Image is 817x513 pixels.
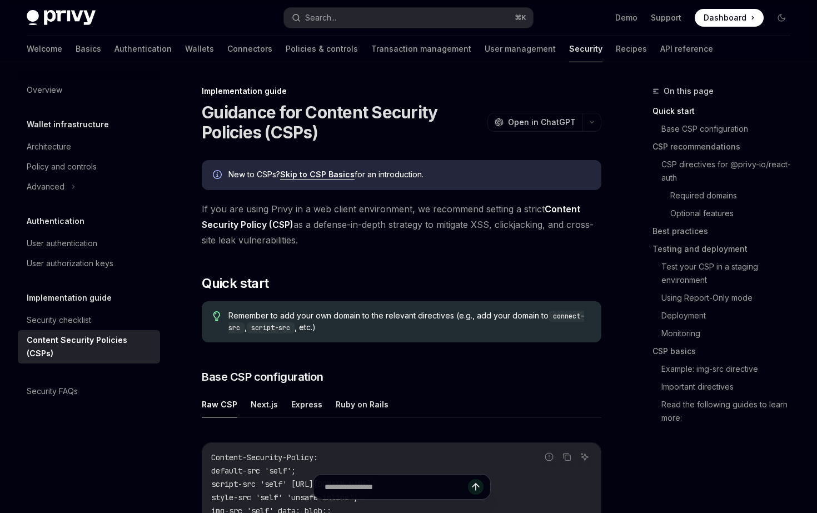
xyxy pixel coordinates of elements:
a: Deployment [661,307,799,325]
a: Skip to CSP Basics [280,170,355,180]
a: API reference [660,36,713,62]
a: Example: img-src directive [661,360,799,378]
span: Open in ChatGPT [508,117,576,128]
button: Next.js [251,391,278,417]
a: Connectors [227,36,272,62]
a: Quick start [652,102,799,120]
span: Remember to add your own domain to the relevant directives (e.g., add your domain to , , etc.) [228,310,590,333]
a: User authentication [18,233,160,253]
div: New to CSPs? for an introduction. [228,169,590,181]
span: Quick start [202,275,268,292]
a: Architecture [18,137,160,157]
button: Express [291,391,322,417]
img: dark logo [27,10,96,26]
a: Demo [615,12,637,23]
div: Security checklist [27,313,91,327]
button: Ruby on Rails [336,391,388,417]
button: Report incorrect code [542,450,556,464]
a: Policy and controls [18,157,160,177]
h5: Authentication [27,215,84,228]
h5: Implementation guide [27,291,112,305]
div: Policy and controls [27,160,97,173]
a: Read the following guides to learn more: [661,396,799,427]
a: Security checklist [18,310,160,330]
a: Content Security Policies (CSPs) [18,330,160,363]
a: Dashboard [695,9,764,27]
button: Send message [468,479,484,495]
div: Overview [27,83,62,97]
a: Security FAQs [18,381,160,401]
a: Monitoring [661,325,799,342]
h5: Wallet infrastructure [27,118,109,131]
svg: Info [213,170,224,181]
code: script-src [247,322,295,333]
button: Raw CSP [202,391,237,417]
button: Open in ChatGPT [487,113,582,132]
a: CSP basics [652,342,799,360]
div: Search... [305,11,336,24]
a: Welcome [27,36,62,62]
a: Required domains [670,187,799,205]
a: Testing and deployment [652,240,799,258]
span: ⌘ K [515,13,526,22]
button: Search...⌘K [284,8,532,28]
div: Advanced [27,180,64,193]
a: Optional features [670,205,799,222]
a: Transaction management [371,36,471,62]
span: Content-Security-Policy: [211,452,318,462]
span: default-src 'self'; [211,466,296,476]
button: Toggle dark mode [773,9,790,27]
a: Base CSP configuration [661,120,799,138]
div: User authentication [27,237,97,250]
a: Important directives [661,378,799,396]
a: Overview [18,80,160,100]
h1: Guidance for Content Security Policies (CSPs) [202,102,483,142]
a: Policies & controls [286,36,358,62]
div: Implementation guide [202,86,601,97]
span: Dashboard [704,12,746,23]
span: On this page [664,84,714,98]
a: Recipes [616,36,647,62]
div: User authorization keys [27,257,113,270]
a: Basics [76,36,101,62]
a: CSP recommendations [652,138,799,156]
a: Security [569,36,602,62]
button: Copy the contents from the code block [560,450,574,464]
a: Support [651,12,681,23]
span: Base CSP configuration [202,369,323,385]
code: connect-src [228,311,584,333]
svg: Tip [213,311,221,321]
a: Authentication [114,36,172,62]
span: If you are using Privy in a web client environment, we recommend setting a strict as a defense-in... [202,201,601,248]
a: User management [485,36,556,62]
a: Wallets [185,36,214,62]
a: Test your CSP in a staging environment [661,258,799,289]
a: Using Report-Only mode [661,289,799,307]
button: Ask AI [577,450,592,464]
a: User authorization keys [18,253,160,273]
div: Architecture [27,140,71,153]
div: Security FAQs [27,385,78,398]
a: CSP directives for @privy-io/react-auth [661,156,799,187]
a: Best practices [652,222,799,240]
div: Content Security Policies (CSPs) [27,333,153,360]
